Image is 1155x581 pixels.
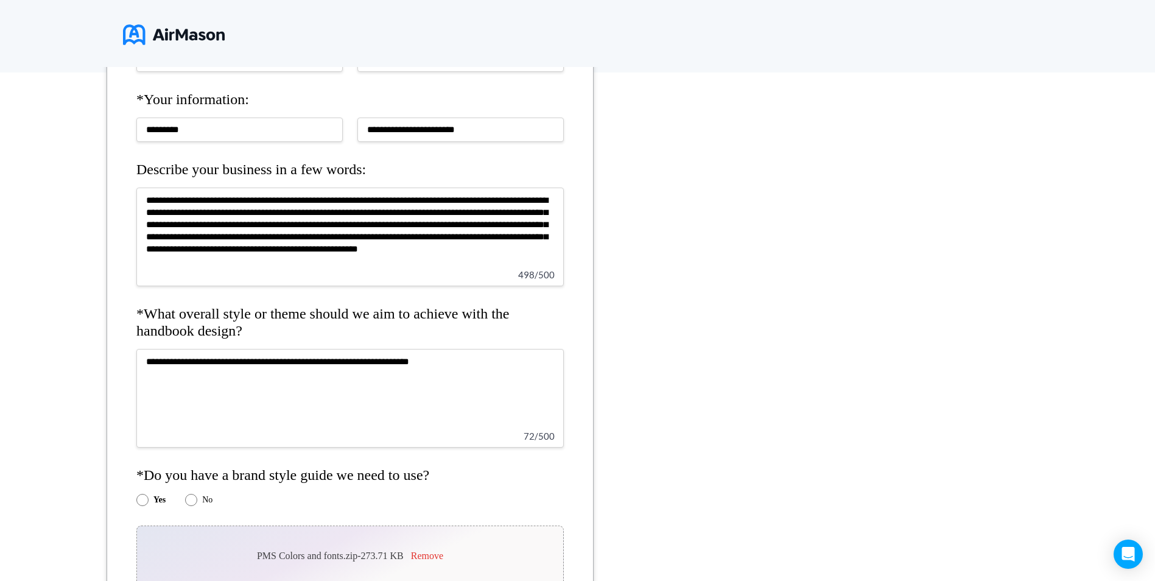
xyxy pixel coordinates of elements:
[123,19,225,50] img: logo
[136,161,564,178] h4: Describe your business in a few words:
[518,269,555,280] span: 498 / 500
[136,306,564,339] h4: *What overall style or theme should we aim to achieve with the handbook design?
[411,551,443,562] button: Remove
[136,467,564,484] h4: *Do you have a brand style guide we need to use?
[524,431,555,442] span: 72 / 500
[1114,540,1143,569] div: Open Intercom Messenger
[136,91,564,108] h4: *Your information:
[153,495,166,505] label: Yes
[202,495,212,505] label: No
[257,551,443,562] div: PMS Colors and fonts.zip - 273.71 KB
